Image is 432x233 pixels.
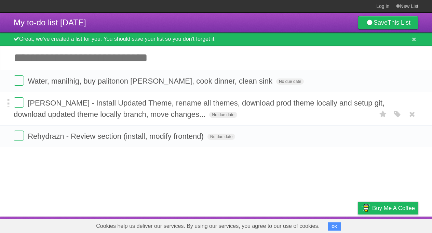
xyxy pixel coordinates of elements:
[267,218,281,231] a: About
[89,219,326,233] span: Cookies help us deliver our services. By using our services, you agree to our use of cookies.
[28,77,274,85] span: Water, manilhig, buy palitonon [PERSON_NAME], cook dinner, clean sink
[326,218,341,231] a: Terms
[14,18,86,27] span: My to-do list [DATE]
[372,202,415,214] span: Buy me a coffee
[276,78,304,85] span: No due date
[28,132,205,140] span: Rehydrazn - Review section (install, modify frontend)
[358,16,418,29] a: SaveThis List
[207,134,235,140] span: No due date
[349,218,367,231] a: Privacy
[375,218,418,231] a: Suggest a feature
[328,222,341,231] button: OK
[361,202,370,214] img: Buy me a coffee
[14,97,24,108] label: Done
[14,99,384,119] span: [PERSON_NAME] - Install Updated Theme, rename all themes, download prod theme locally and setup g...
[289,218,317,231] a: Developers
[14,131,24,141] label: Done
[388,19,410,26] b: This List
[377,109,390,120] label: Star task
[358,202,418,214] a: Buy me a coffee
[209,112,237,118] span: No due date
[14,75,24,86] label: Done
